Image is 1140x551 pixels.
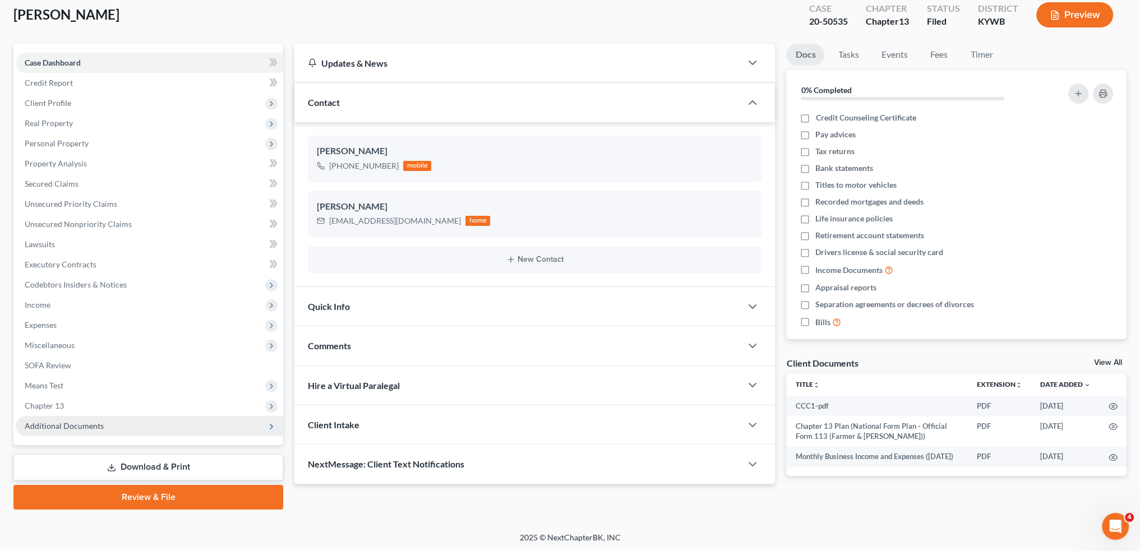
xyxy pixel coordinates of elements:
a: View All [1094,359,1122,367]
a: Timer [961,44,1001,66]
span: Retirement account statements [815,230,924,241]
span: Bills [815,317,830,328]
a: Unsecured Nonpriority Claims [16,214,283,234]
td: [DATE] [1031,416,1100,447]
span: Lawsuits [25,239,55,249]
span: Unsecured Priority Claims [25,199,117,209]
td: CCC1-pdf [786,396,968,416]
span: Miscellaneous [25,340,75,350]
div: Filed [927,15,960,28]
a: Tasks [829,44,867,66]
div: [EMAIL_ADDRESS][DOMAIN_NAME] [329,215,461,226]
span: Quick Info [308,301,350,312]
iframe: Intercom live chat [1102,513,1129,540]
span: Titles to motor vehicles [815,179,897,191]
div: Client Documents [786,357,858,369]
span: Secured Claims [25,179,79,188]
strong: 0% Completed [801,85,851,95]
a: Secured Claims [16,174,283,194]
i: unfold_more [1016,382,1022,388]
span: Life insurance policies [815,213,893,224]
td: PDF [968,416,1031,447]
span: Codebtors Insiders & Notices [25,280,127,289]
a: Date Added expand_more [1040,380,1091,388]
div: home [465,216,490,226]
span: Income [25,300,50,309]
span: Case Dashboard [25,58,81,67]
span: Chapter 13 [25,401,64,410]
td: PDF [968,396,1031,416]
td: Monthly Business Income and Expenses ([DATE]) [786,447,968,467]
span: Income Documents [815,265,883,276]
span: Credit Counseling Certificate [815,112,916,123]
td: Chapter 13 Plan (National Form Plan - Official Form 113 (Farmer & [PERSON_NAME])) [786,416,968,447]
div: Chapter [866,15,909,28]
span: Recorded mortgages and deeds [815,196,924,207]
div: 20-50535 [809,15,848,28]
span: Pay advices [815,129,856,140]
span: Additional Documents [25,421,104,430]
button: New Contact [317,255,753,264]
td: [DATE] [1031,396,1100,416]
a: Download & Print [13,454,283,480]
span: Client Intake [308,419,359,430]
div: KYWB [978,15,1018,28]
span: Hire a Virtual Paralegal [308,380,400,391]
span: Real Property [25,118,73,128]
div: [PERSON_NAME] [317,200,753,214]
div: [PERSON_NAME] [317,145,753,158]
span: Bank statements [815,163,873,174]
a: Unsecured Priority Claims [16,194,283,214]
span: Executory Contracts [25,260,96,269]
a: Titleunfold_more [795,380,819,388]
a: Review & File [13,485,283,510]
span: Client Profile [25,98,71,108]
div: mobile [403,161,431,171]
a: Docs [786,44,824,66]
span: Contact [308,97,340,108]
span: Credit Report [25,78,73,87]
button: Preview [1036,2,1113,27]
span: Separation agreements or decrees of divorces [815,299,974,310]
span: Unsecured Nonpriority Claims [25,219,132,229]
div: District [978,2,1018,15]
span: Expenses [25,320,57,330]
span: 13 [899,16,909,26]
a: Credit Report [16,73,283,93]
a: Lawsuits [16,234,283,254]
a: Events [872,44,916,66]
a: Property Analysis [16,154,283,174]
td: [DATE] [1031,447,1100,467]
span: Tax returns [815,146,855,157]
a: Case Dashboard [16,53,283,73]
span: Personal Property [25,138,89,148]
span: Drivers license & social security card [815,247,943,258]
span: 4 [1125,513,1134,522]
span: SOFA Review [25,360,71,370]
a: Fees [921,44,957,66]
span: [PERSON_NAME] [13,6,119,22]
a: Executory Contracts [16,254,283,275]
span: NextMessage: Client Text Notifications [308,459,464,469]
span: Property Analysis [25,159,87,168]
div: Updates & News [308,57,728,69]
a: Extensionunfold_more [977,380,1022,388]
i: unfold_more [813,382,819,388]
div: [PHONE_NUMBER] [329,160,399,172]
span: Appraisal reports [815,282,876,293]
i: expand_more [1084,382,1091,388]
span: Comments [308,340,351,351]
span: Means Test [25,381,63,390]
div: Chapter [866,2,909,15]
div: Status [927,2,960,15]
td: PDF [968,447,1031,467]
a: SOFA Review [16,355,283,376]
div: Case [809,2,848,15]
